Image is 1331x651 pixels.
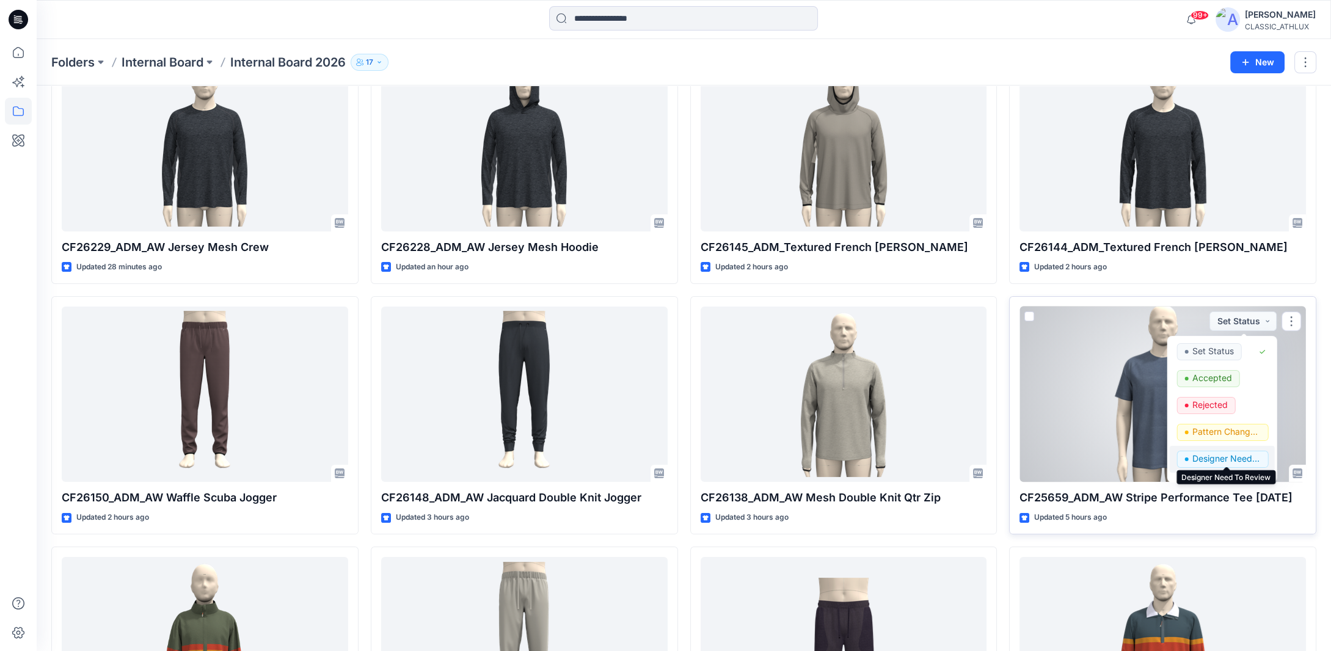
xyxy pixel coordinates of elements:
p: Pattern Changes Requested [1192,424,1261,440]
a: CF26150_ADM_AW Waffle Scuba Jogger [62,307,348,482]
span: 99+ [1191,10,1209,20]
button: 17 [351,54,388,71]
p: Updated 28 minutes ago [76,261,162,274]
p: Updated 3 hours ago [715,511,789,524]
a: Folders [51,54,95,71]
p: CF26138_ADM_AW Mesh Double Knit Qtr Zip [701,489,987,506]
a: CF26228_ADM_AW Jersey Mesh Hoodie [381,56,668,231]
a: CF26229_ADM_AW Jersey Mesh Crew [62,56,348,231]
p: CF25659_ADM_AW Stripe Performance Tee [DATE] [1019,489,1306,506]
p: CF26144_ADM_Textured French [PERSON_NAME] [1019,239,1306,256]
p: Set Status [1192,343,1234,359]
p: 17 [366,56,373,69]
p: Designer Need To Review [1192,451,1261,467]
p: Updated 2 hours ago [715,261,788,274]
p: CF26228_ADM_AW Jersey Mesh Hoodie [381,239,668,256]
button: New [1230,51,1285,73]
p: Internal Board 2026 [230,54,346,71]
a: CF26138_ADM_AW Mesh Double Knit Qtr Zip [701,307,987,482]
p: Accepted [1192,370,1232,386]
p: CF26150_ADM_AW Waffle Scuba Jogger [62,489,348,506]
div: CLASSIC_ATHLUX [1245,22,1316,31]
p: Rejected [1192,397,1228,413]
a: CF26144_ADM_Textured French Terry Crew [1019,56,1306,231]
p: Updated 3 hours ago [396,511,469,524]
a: CF26148_ADM_AW Jacquard Double Knit Jogger [381,307,668,482]
p: CF26148_ADM_AW Jacquard Double Knit Jogger [381,489,668,506]
img: avatar [1216,7,1240,32]
p: CF26229_ADM_AW Jersey Mesh Crew [62,239,348,256]
p: Updated an hour ago [396,261,469,274]
div: [PERSON_NAME] [1245,7,1316,22]
p: Dropped \ Not proceeding [1192,478,1261,493]
p: CF26145_ADM_Textured French [PERSON_NAME] [701,239,987,256]
p: Updated 2 hours ago [1034,261,1107,274]
a: Internal Board [122,54,203,71]
a: CF26145_ADM_Textured French Terry PO Hoodie [701,56,987,231]
p: Updated 2 hours ago [76,511,149,524]
p: Updated 5 hours ago [1034,511,1107,524]
a: CF25659_ADM_AW Stripe Performance Tee 23SEP25 [1019,307,1306,482]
